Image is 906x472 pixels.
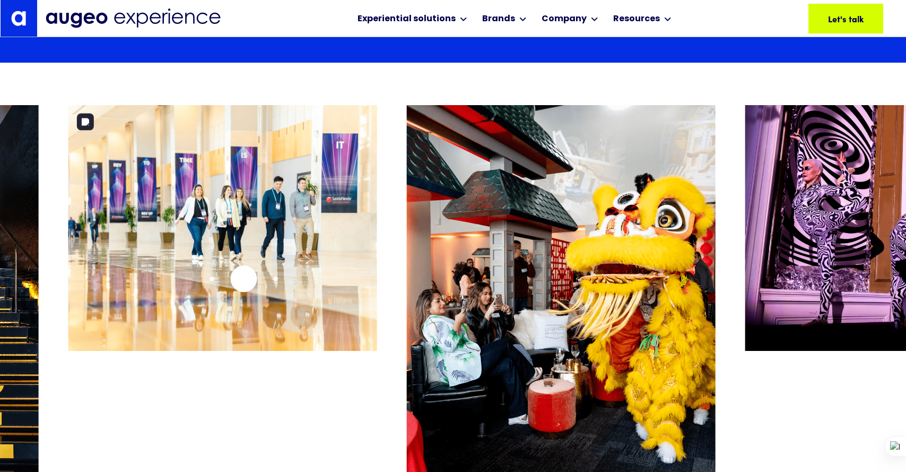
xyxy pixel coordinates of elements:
div: Resources [613,13,660,25]
div: Brands [482,13,515,25]
img: Augeo's "a" monogram decorative logo in white. [11,11,26,25]
div: Experiential solutions [358,13,456,25]
div: 3 / 26 [68,105,377,468]
a: Let's talk [808,4,883,33]
img: Augeo Experience business unit full logo in midnight blue. [46,8,221,28]
div: 4 / 26 [407,105,716,468]
div: Company [542,13,587,25]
